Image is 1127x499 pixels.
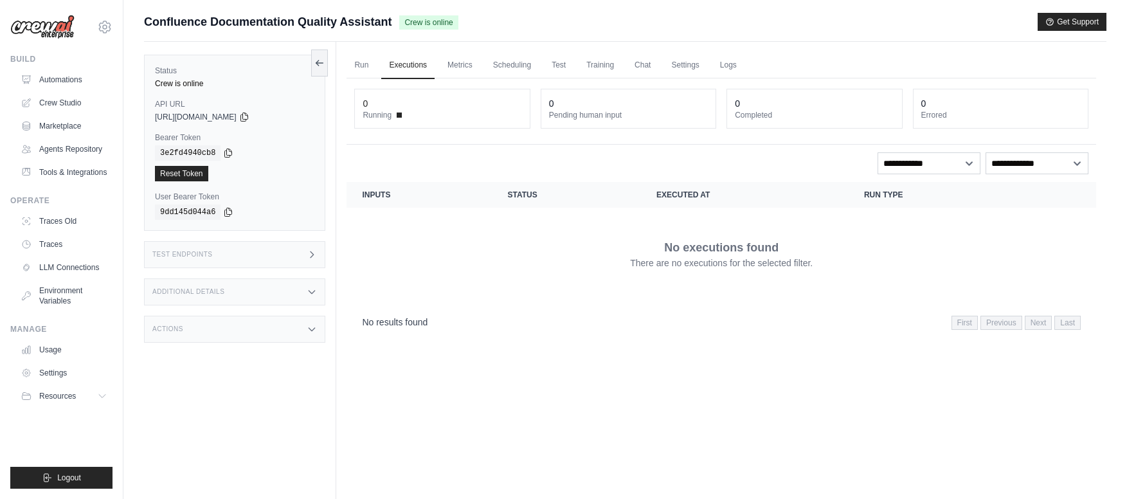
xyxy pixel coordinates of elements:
[951,316,1081,330] nav: Pagination
[155,132,314,143] label: Bearer Token
[57,473,81,483] span: Logout
[10,195,113,206] div: Operate
[363,110,392,120] span: Running
[549,97,554,110] div: 0
[921,110,1080,120] dt: Errored
[15,69,113,90] a: Automations
[15,386,113,406] button: Resources
[381,52,435,79] a: Executions
[347,52,376,79] a: Run
[144,13,392,31] span: Confluence Documentation Quality Assistant
[1054,316,1081,330] span: Last
[399,15,458,30] span: Crew is online
[663,52,707,79] a: Settings
[347,182,492,208] th: Inputs
[10,54,113,64] div: Build
[951,316,978,330] span: First
[849,182,1020,208] th: Run Type
[15,257,113,278] a: LLM Connections
[347,305,1096,338] nav: Pagination
[15,211,113,231] a: Traces Old
[155,112,237,122] span: [URL][DOMAIN_NAME]
[921,97,926,110] div: 0
[712,52,744,79] a: Logs
[155,204,221,220] code: 9dd145d044a6
[15,234,113,255] a: Traces
[362,316,428,329] p: No results found
[627,52,658,79] a: Chat
[155,192,314,202] label: User Bearer Token
[630,257,813,269] p: There are no executions for the selected filter.
[155,145,221,161] code: 3e2fd4940cb8
[15,139,113,159] a: Agents Repository
[15,340,113,360] a: Usage
[579,52,622,79] a: Training
[15,93,113,113] a: Crew Studio
[440,52,480,79] a: Metrics
[155,99,314,109] label: API URL
[980,316,1022,330] span: Previous
[492,182,642,208] th: Status
[1025,316,1052,330] span: Next
[363,97,368,110] div: 0
[664,239,779,257] p: No executions found
[347,182,1096,338] section: Crew executions table
[152,288,224,296] h3: Additional Details
[152,325,183,333] h3: Actions
[485,52,539,79] a: Scheduling
[641,182,849,208] th: Executed at
[15,162,113,183] a: Tools & Integrations
[10,324,113,334] div: Manage
[15,280,113,311] a: Environment Variables
[152,251,213,259] h3: Test Endpoints
[155,78,314,89] div: Crew is online
[735,110,894,120] dt: Completed
[155,166,208,181] a: Reset Token
[155,66,314,76] label: Status
[39,391,76,401] span: Resources
[10,15,75,39] img: Logo
[15,116,113,136] a: Marketplace
[735,97,740,110] div: 0
[1038,13,1106,31] button: Get Support
[15,363,113,383] a: Settings
[10,467,113,489] button: Logout
[549,110,708,120] dt: Pending human input
[544,52,573,79] a: Test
